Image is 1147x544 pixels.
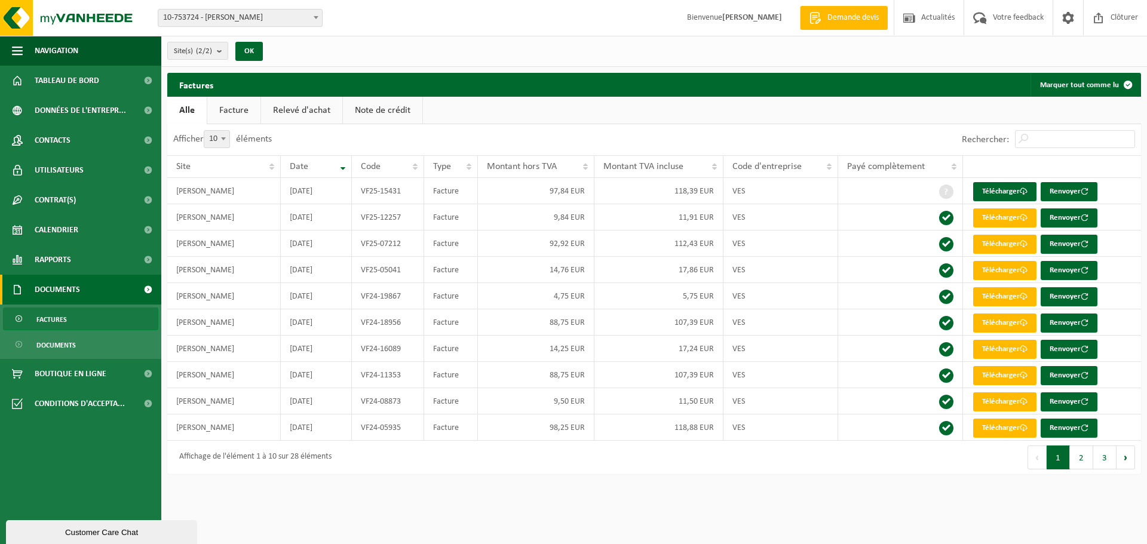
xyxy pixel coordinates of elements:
[352,336,425,362] td: VF24-16089
[352,257,425,283] td: VF25-05041
[973,366,1036,385] a: Télécharger
[281,283,351,309] td: [DATE]
[167,230,281,257] td: [PERSON_NAME]
[158,9,323,27] span: 10-753724 - HAZARD ARNAUD SRL - PECQ
[594,283,723,309] td: 5,75 EUR
[603,162,683,171] span: Montant TVA incluse
[167,204,281,230] td: [PERSON_NAME]
[352,414,425,441] td: VF24-05935
[594,414,723,441] td: 118,88 EUR
[35,245,71,275] span: Rapports
[424,257,478,283] td: Facture
[478,204,594,230] td: 9,84 EUR
[167,283,281,309] td: [PERSON_NAME]
[35,185,76,215] span: Contrat(s)
[424,309,478,336] td: Facture
[1041,182,1097,201] button: Renvoyer
[594,204,723,230] td: 11,91 EUR
[235,42,263,61] button: OK
[487,162,557,171] span: Montant hors TVA
[281,336,351,362] td: [DATE]
[478,414,594,441] td: 98,25 EUR
[478,178,594,204] td: 97,84 EUR
[1041,287,1097,306] button: Renvoyer
[36,308,67,331] span: Factures
[962,135,1009,145] label: Rechercher:
[973,182,1036,201] a: Télécharger
[723,362,838,388] td: VES
[732,162,802,171] span: Code d'entreprise
[723,309,838,336] td: VES
[594,257,723,283] td: 17,86 EUR
[35,36,78,66] span: Navigation
[478,336,594,362] td: 14,25 EUR
[424,388,478,414] td: Facture
[478,362,594,388] td: 88,75 EUR
[204,131,229,147] span: 10
[723,388,838,414] td: VES
[352,388,425,414] td: VF24-08873
[1041,366,1097,385] button: Renvoyer
[167,42,228,60] button: Site(s)(2/2)
[973,287,1036,306] a: Télécharger
[174,42,212,60] span: Site(s)
[424,204,478,230] td: Facture
[973,314,1036,333] a: Télécharger
[3,333,158,356] a: Documents
[281,414,351,441] td: [DATE]
[424,283,478,309] td: Facture
[424,362,478,388] td: Facture
[35,275,80,305] span: Documents
[723,230,838,257] td: VES
[723,204,838,230] td: VES
[35,359,106,389] span: Boutique en ligne
[1041,419,1097,438] button: Renvoyer
[167,336,281,362] td: [PERSON_NAME]
[722,13,782,22] strong: [PERSON_NAME]
[847,162,925,171] span: Payé complètement
[167,97,207,124] a: Alle
[973,340,1036,359] a: Télécharger
[281,388,351,414] td: [DATE]
[167,309,281,336] td: [PERSON_NAME]
[723,414,838,441] td: VES
[478,388,594,414] td: 9,50 EUR
[1041,392,1097,411] button: Renvoyer
[176,162,191,171] span: Site
[973,419,1036,438] a: Télécharger
[723,178,838,204] td: VES
[343,97,422,124] a: Note de crédit
[1028,445,1047,469] button: Previous
[1031,73,1140,97] button: Marquer tout comme lu
[173,447,332,468] div: Affichage de l'élément 1 à 10 sur 28 éléments
[281,257,351,283] td: [DATE]
[361,162,381,171] span: Code
[1093,445,1117,469] button: 3
[167,257,281,283] td: [PERSON_NAME]
[35,389,125,419] span: Conditions d'accepta...
[290,162,308,171] span: Date
[478,309,594,336] td: 88,75 EUR
[723,257,838,283] td: VES
[35,125,70,155] span: Contacts
[352,283,425,309] td: VF24-19867
[281,230,351,257] td: [DATE]
[35,96,126,125] span: Données de l'entrepr...
[281,178,351,204] td: [DATE]
[1117,445,1135,469] button: Next
[478,257,594,283] td: 14,76 EUR
[594,388,723,414] td: 11,50 EUR
[478,230,594,257] td: 92,92 EUR
[723,336,838,362] td: VES
[424,336,478,362] td: Facture
[1047,445,1070,469] button: 1
[824,12,882,24] span: Demande devis
[261,97,342,124] a: Relevé d'achat
[281,362,351,388] td: [DATE]
[352,362,425,388] td: VF24-11353
[1041,314,1097,333] button: Renvoyer
[352,230,425,257] td: VF25-07212
[167,414,281,441] td: [PERSON_NAME]
[594,230,723,257] td: 112,43 EUR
